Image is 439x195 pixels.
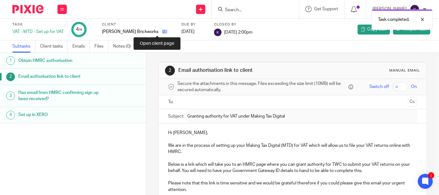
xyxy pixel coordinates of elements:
[168,130,417,136] p: Hi [PERSON_NAME],
[411,84,417,90] span: On
[410,4,420,14] img: svg%3E
[165,66,175,76] div: 2
[140,40,164,53] a: Audit logs
[390,68,420,73] div: Manual email
[168,99,175,105] label: To:
[408,97,417,107] button: Cc
[370,84,389,90] span: Switch off
[6,111,15,119] div: 4
[113,40,136,53] a: Notes (0)
[12,5,43,13] img: Pixie
[18,88,99,104] h1: Has email from HMRC confirming sign up been received?
[102,29,159,35] p: [PERSON_NAME] Brickworks Ltd
[168,180,417,193] p: Please note that this link is time sensitive and we would be grateful therefore if you could plea...
[168,142,417,155] p: We are in the process of setting up your Making Tax Digital (MTD) for VAT which will allow us to ...
[18,72,99,81] h1: Email authorisation link to client
[12,40,35,53] a: Subtasks
[102,22,174,27] label: Client
[6,56,15,65] div: 1
[6,72,15,81] div: 2
[76,26,82,33] div: 4
[214,22,253,27] label: Closed by
[224,30,253,34] span: [DATE] 2:00pm
[79,28,82,31] small: /4
[177,81,347,93] span: Secure the attachments in this message. Files exceeding the size limit (10MB) will be secured aut...
[378,16,409,23] p: Task completed.
[94,40,108,53] a: Files
[214,29,222,36] img: svg%3E
[178,67,306,74] h1: Email authorisation link to client
[72,40,90,53] a: Emails
[181,22,206,27] label: Due by
[12,29,64,35] div: VAT - MTD - Set up for VAT
[40,40,68,53] a: Client tasks
[181,29,206,35] div: [DATE]
[18,110,99,119] h1: Set up in XERO
[18,56,99,65] h1: Obtain HMRC authorisation
[168,161,417,174] p: Below is a link which will take you to an HMRC page where you can grant authority for TWC to subm...
[168,113,184,119] label: Subject:
[12,22,64,27] label: Task
[6,91,15,100] div: 3
[428,172,434,179] div: 1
